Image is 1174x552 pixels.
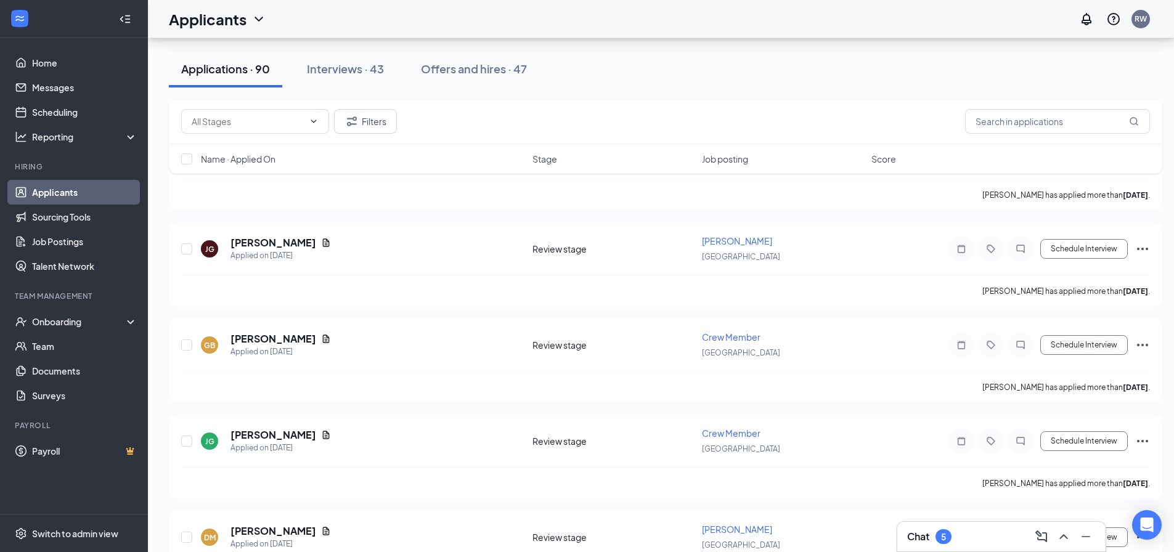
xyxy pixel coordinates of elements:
[32,315,127,328] div: Onboarding
[15,420,135,431] div: Payroll
[702,252,780,261] span: [GEOGRAPHIC_DATA]
[1076,527,1096,546] button: Minimize
[32,75,137,100] a: Messages
[1034,529,1049,544] svg: ComposeMessage
[1123,286,1148,296] b: [DATE]
[702,348,780,357] span: [GEOGRAPHIC_DATA]
[1013,436,1028,446] svg: ChatInactive
[984,436,998,446] svg: Tag
[32,229,137,254] a: Job Postings
[307,61,384,76] div: Interviews · 43
[230,428,316,442] h5: [PERSON_NAME]
[230,442,331,454] div: Applied on [DATE]
[1129,116,1139,126] svg: MagnifyingGlass
[954,244,969,254] svg: Note
[1123,479,1148,488] b: [DATE]
[192,115,304,128] input: All Stages
[982,382,1150,392] p: [PERSON_NAME] has applied more than .
[907,530,929,543] h3: Chat
[32,131,138,143] div: Reporting
[204,340,215,351] div: GB
[702,540,780,550] span: [GEOGRAPHIC_DATA]
[32,180,137,205] a: Applicants
[15,527,27,540] svg: Settings
[1032,527,1051,546] button: ComposeMessage
[32,51,137,75] a: Home
[702,444,780,453] span: [GEOGRAPHIC_DATA]
[344,114,359,129] svg: Filter
[532,153,557,165] span: Stage
[702,428,760,439] span: Crew Member
[230,250,331,262] div: Applied on [DATE]
[1123,190,1148,200] b: [DATE]
[984,244,998,254] svg: Tag
[32,254,137,278] a: Talent Network
[1013,340,1028,350] svg: ChatInactive
[321,526,331,536] svg: Document
[1079,12,1094,26] svg: Notifications
[32,527,118,540] div: Switch to admin view
[1106,12,1121,26] svg: QuestionInfo
[532,531,695,543] div: Review stage
[309,116,319,126] svg: ChevronDown
[982,286,1150,296] p: [PERSON_NAME] has applied more than .
[954,436,969,446] svg: Note
[169,9,247,30] h1: Applicants
[965,109,1150,134] input: Search in applications
[1040,239,1128,259] button: Schedule Interview
[1040,431,1128,451] button: Schedule Interview
[1135,241,1150,256] svg: Ellipses
[251,12,266,26] svg: ChevronDown
[1135,434,1150,448] svg: Ellipses
[32,205,137,229] a: Sourcing Tools
[230,236,316,250] h5: [PERSON_NAME]
[532,339,695,351] div: Review stage
[32,100,137,124] a: Scheduling
[230,332,316,346] h5: [PERSON_NAME]
[321,238,331,248] svg: Document
[1078,529,1093,544] svg: Minimize
[421,61,527,76] div: Offers and hires · 47
[15,291,135,301] div: Team Management
[230,524,316,538] h5: [PERSON_NAME]
[982,478,1150,489] p: [PERSON_NAME] has applied more than .
[1123,383,1148,392] b: [DATE]
[1135,14,1147,24] div: RW
[1135,338,1150,352] svg: Ellipses
[32,334,137,359] a: Team
[32,359,137,383] a: Documents
[230,538,331,550] div: Applied on [DATE]
[32,383,137,408] a: Surveys
[941,532,946,542] div: 5
[702,153,748,165] span: Job posting
[702,235,772,246] span: [PERSON_NAME]
[201,153,275,165] span: Name · Applied On
[334,109,397,134] button: Filter Filters
[532,435,695,447] div: Review stage
[32,439,137,463] a: PayrollCrown
[321,430,331,440] svg: Document
[984,340,998,350] svg: Tag
[532,243,695,255] div: Review stage
[205,244,214,254] div: JG
[14,12,26,25] svg: WorkstreamLogo
[230,346,331,358] div: Applied on [DATE]
[15,161,135,172] div: Hiring
[1132,510,1162,540] div: Open Intercom Messenger
[15,315,27,328] svg: UserCheck
[15,131,27,143] svg: Analysis
[1056,529,1071,544] svg: ChevronUp
[982,190,1150,200] p: [PERSON_NAME] has applied more than .
[871,153,896,165] span: Score
[119,13,131,25] svg: Collapse
[702,524,772,535] span: [PERSON_NAME]
[205,436,214,447] div: JG
[702,331,760,343] span: Crew Member
[321,334,331,344] svg: Document
[1054,527,1074,546] button: ChevronUp
[1040,335,1128,355] button: Schedule Interview
[204,532,216,543] div: DM
[954,340,969,350] svg: Note
[181,61,270,76] div: Applications · 90
[1013,244,1028,254] svg: ChatInactive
